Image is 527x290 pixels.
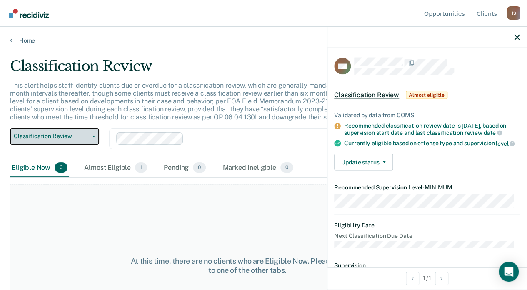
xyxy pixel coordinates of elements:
[280,162,293,173] span: 0
[334,91,399,99] span: Classification Review
[422,184,425,191] span: •
[507,6,520,20] div: J S
[10,81,483,121] p: This alert helps staff identify clients due or overdue for a classification review, which are gen...
[334,154,393,171] button: Update status
[327,267,527,289] div: 1 / 1
[10,159,69,177] div: Eligible Now
[327,82,527,108] div: Classification ReviewAlmost eligible
[55,162,67,173] span: 0
[10,58,485,81] div: Classification Review
[82,159,149,177] div: Almost Eligible
[221,159,295,177] div: Marked Ineligible
[135,162,147,173] span: 1
[334,262,520,269] dt: Supervision
[14,133,89,140] span: Classification Review
[499,262,519,282] div: Open Intercom Messenger
[507,6,520,20] button: Profile dropdown button
[334,112,520,119] div: Validated by data from COMS
[406,91,447,99] span: Almost eligible
[334,184,520,191] dt: Recommended Supervision Level MINIMUM
[9,9,49,18] img: Recidiviz
[162,159,207,177] div: Pending
[10,37,517,44] a: Home
[334,232,520,240] dt: Next Classification Due Date
[496,140,515,147] span: level
[344,140,520,147] div: Currently eligible based on offense type and supervision
[193,162,206,173] span: 0
[344,122,520,136] div: Recommended classification review date is [DATE], based on supervision start date and last classi...
[406,272,419,285] button: Previous Opportunity
[435,272,448,285] button: Next Opportunity
[129,257,365,275] div: At this time, there are no clients who are Eligible Now. Please navigate to one of the other tabs.
[334,222,520,229] dt: Eligibility Date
